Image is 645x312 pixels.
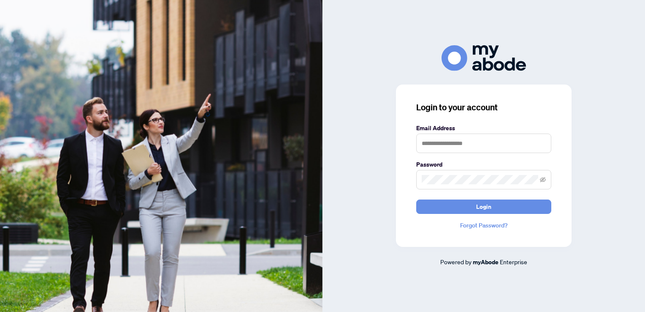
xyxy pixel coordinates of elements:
button: Login [416,200,551,214]
label: Email Address [416,123,551,133]
span: Login [476,200,491,213]
span: Enterprise [500,258,527,265]
a: myAbode [473,257,499,267]
img: ma-logo [442,45,526,71]
h3: Login to your account [416,101,551,113]
span: eye-invisible [540,177,546,183]
label: Password [416,160,551,169]
a: Forgot Password? [416,221,551,230]
span: Powered by [440,258,472,265]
